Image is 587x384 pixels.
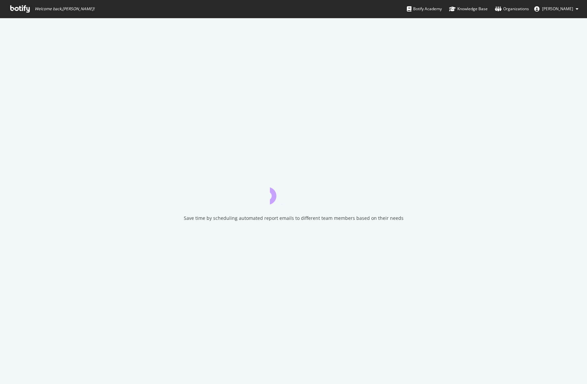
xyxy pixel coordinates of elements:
div: Botify Academy [407,6,442,12]
button: [PERSON_NAME] [529,4,584,14]
div: Save time by scheduling automated report emails to different team members based on their needs [184,215,404,222]
div: animation [270,181,317,204]
div: Organizations [495,6,529,12]
span: Mike Tekula [542,6,573,12]
div: Knowledge Base [449,6,488,12]
span: Welcome back, [PERSON_NAME] ! [35,6,94,12]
